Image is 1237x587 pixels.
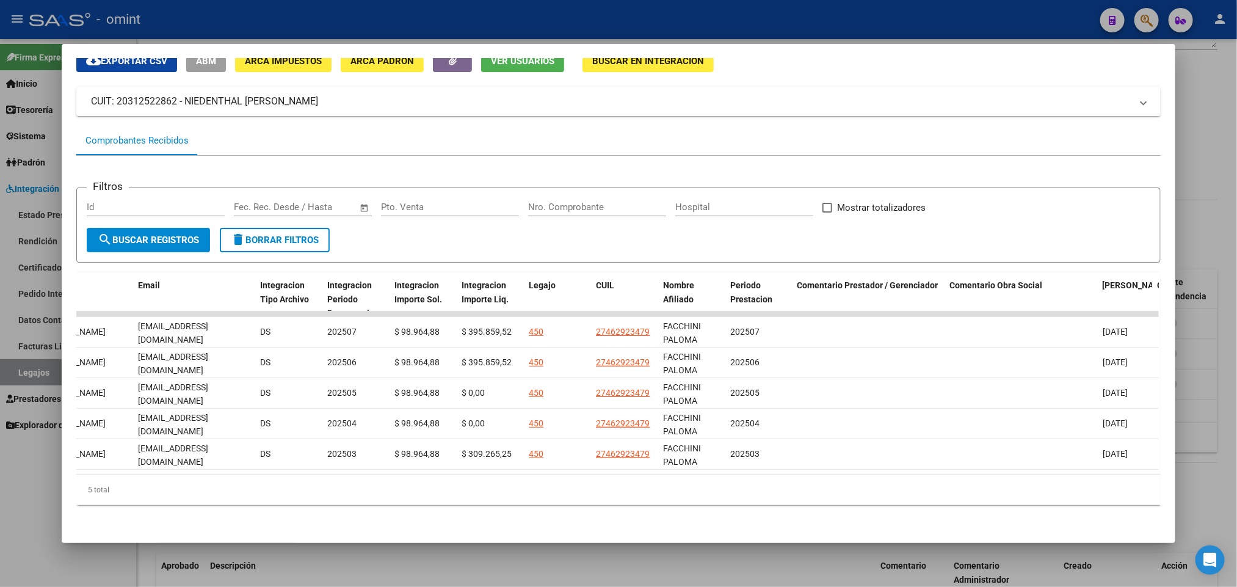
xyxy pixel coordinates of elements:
span: Legajo [529,280,556,290]
span: 27462923479 [596,327,650,337]
span: 202503 [327,449,357,459]
div: Comprobantes Recibidos [85,134,189,148]
span: Codigo SSS [1158,280,1203,290]
button: Buscar Registros [87,228,210,252]
span: DS [260,449,270,459]
span: 202505 [327,388,357,398]
div: 450 [529,386,543,400]
span: Mostrar totalizadores [837,200,926,215]
span: 202504 [730,418,760,428]
span: DS [260,327,270,337]
span: $ 395.859,52 [462,357,512,367]
span: 202503 [730,449,760,459]
h3: Filtros [87,178,129,194]
datatable-header-cell: Integracion Importe Liq. [457,272,524,326]
datatable-header-cell: Integracion Importe Sol. [390,272,457,326]
span: [DATE] [1103,327,1128,337]
span: [EMAIL_ADDRESS][DOMAIN_NAME] [138,443,208,467]
span: DS [260,357,270,367]
span: DS [260,388,270,398]
span: Buscar en Integración [592,56,704,67]
span: [DATE] [1103,388,1128,398]
span: CUIL [596,280,614,290]
mat-panel-title: CUIT: 20312522862 - NIEDENTHAL [PERSON_NAME] [91,94,1131,109]
span: [DATE] [1103,418,1128,428]
span: 27462923479 [596,357,650,367]
span: 202504 [327,418,357,428]
span: $ 98.964,88 [394,327,440,337]
mat-icon: cloud_download [86,53,101,68]
div: 450 [529,355,543,370]
datatable-header-cell: Periodo Prestacion [725,272,793,326]
div: Open Intercom Messenger [1195,545,1225,575]
span: $ 98.964,88 [394,357,440,367]
span: Periodo Prestacion [730,280,772,304]
span: 202507 [730,327,760,337]
button: ABM [186,49,226,72]
span: 27462923479 [596,449,650,459]
datatable-header-cell: Integracion Tipo Archivo [255,272,322,326]
span: Nombre Afiliado [663,280,694,304]
span: Integracion Periodo Presentacion [327,280,379,318]
span: ARCA Impuestos [245,56,322,67]
span: [EMAIL_ADDRESS][DOMAIN_NAME] [138,321,208,345]
span: Integracion Importe Liq. [462,280,509,304]
datatable-header-cell: Nombre Afiliado [658,272,725,326]
button: ARCA Impuestos [235,49,332,72]
span: [EMAIL_ADDRESS][DOMAIN_NAME] [138,352,208,376]
datatable-header-cell: Integracion Periodo Presentacion [322,272,390,326]
span: 202506 [730,357,760,367]
span: ABM [196,56,216,67]
span: Comentario Prestador / Gerenciador [797,280,938,290]
span: 27462923479 [596,388,650,398]
span: FACCHINI PALOMA [663,382,701,406]
div: 450 [529,417,543,431]
span: $ 0,00 [462,388,485,398]
span: $ 395.859,52 [462,327,512,337]
span: Integracion Tipo Archivo [260,280,309,304]
datatable-header-cell: Email [133,272,255,326]
div: 5 total [76,475,1160,505]
button: Open calendar [357,201,371,215]
span: Exportar CSV [86,56,167,67]
datatable-header-cell: CUIL [591,272,658,326]
input: Fecha inicio [234,202,283,213]
span: FACCHINI PALOMA [663,321,701,345]
span: [EMAIL_ADDRESS][DOMAIN_NAME] [138,382,208,406]
datatable-header-cell: Comentario Obra Social [945,272,1098,326]
datatable-header-cell: Fecha Confimado [1098,272,1153,326]
datatable-header-cell: Usuario [35,272,133,326]
mat-icon: delete [231,232,245,247]
button: Exportar CSV [76,49,177,72]
span: $ 98.964,88 [394,449,440,459]
button: ARCA Padrón [341,49,424,72]
span: [EMAIL_ADDRESS][DOMAIN_NAME] [138,413,208,437]
datatable-header-cell: Legajo [524,272,591,326]
span: Email [138,280,160,290]
span: FACCHINI PALOMA [663,413,701,437]
span: $ 309.265,25 [462,449,512,459]
div: 450 [529,447,543,461]
button: Borrar Filtros [220,228,330,252]
span: 202506 [327,357,357,367]
span: Ver Usuarios [491,56,554,67]
mat-expansion-panel-header: CUIT: 20312522862 - NIEDENTHAL [PERSON_NAME] [76,87,1160,116]
button: Ver Usuarios [481,49,564,72]
span: [DATE] [1103,449,1128,459]
div: 450 [529,325,543,339]
span: Buscar Registros [98,235,199,246]
span: Borrar Filtros [231,235,319,246]
span: [PERSON_NAME] [1103,280,1169,290]
span: $ 98.964,88 [394,418,440,428]
span: FACCHINI PALOMA [663,352,701,376]
span: Comentario Obra Social [950,280,1043,290]
span: Integracion Importe Sol. [394,280,442,304]
span: 202505 [730,388,760,398]
span: ARCA Padrón [350,56,414,67]
datatable-header-cell: Comentario Prestador / Gerenciador [793,272,945,326]
button: Buscar en Integración [582,49,714,72]
span: 202507 [327,327,357,337]
input: Fecha fin [294,202,354,213]
span: 27462923479 [596,418,650,428]
span: DS [260,418,270,428]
